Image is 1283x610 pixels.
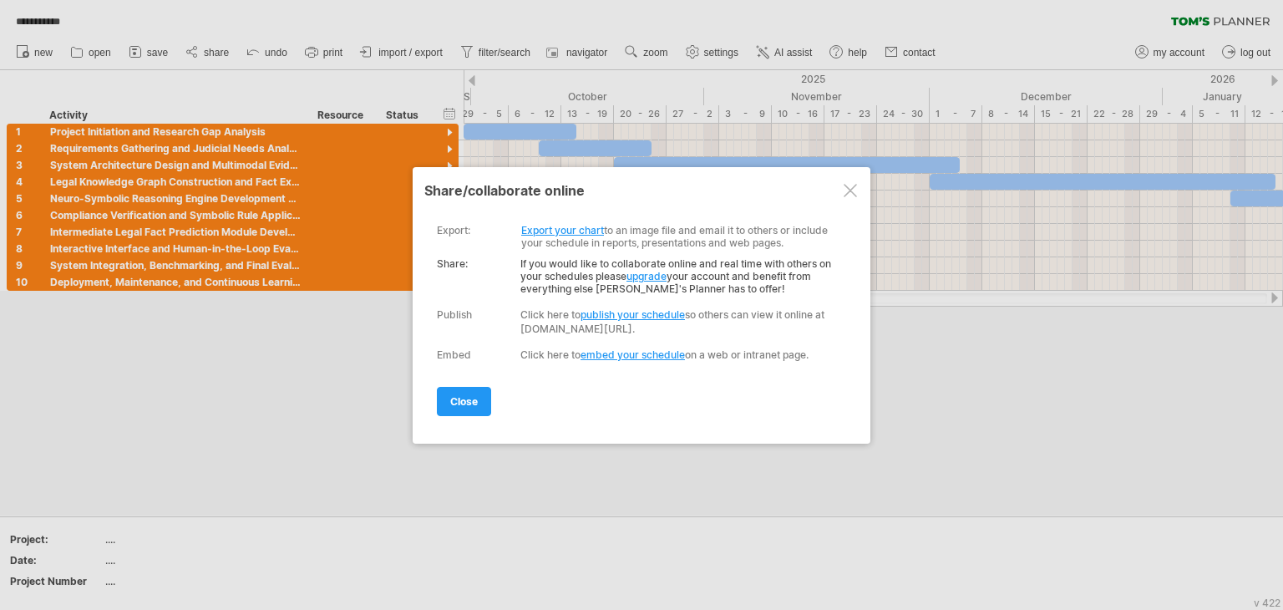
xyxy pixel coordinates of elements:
[437,249,839,295] div: If you would like to collaborate online and real time with others on your schedules please your a...
[424,182,859,199] div: share/collaborate online
[437,387,491,416] a: close
[437,257,468,270] strong: Share:
[521,224,604,236] a: Export your chart
[450,395,478,408] span: close
[520,308,839,336] div: Click here to so others can view it online at [DOMAIN_NAME][URL].
[437,224,470,236] div: export:
[437,348,471,361] div: Embed
[581,348,685,361] a: embed your schedule
[626,270,667,282] a: upgrade
[581,308,685,321] a: publish your schedule
[437,211,839,249] div: to an image file and email it to others or include your schedule in reports, presentations and we...
[520,348,839,361] div: Click here to on a web or intranet page.
[437,308,472,321] div: Publish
